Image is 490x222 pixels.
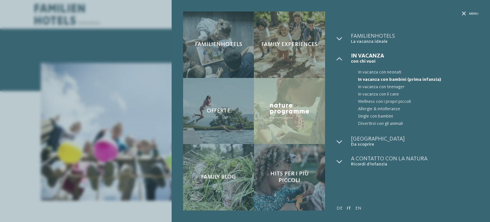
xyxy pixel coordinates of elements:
span: Familienhotels [195,41,242,48]
a: In vacanza con bambini (prima infanzia) [351,76,479,83]
a: Hotel per bambini in Trentino: giochi e avventure a volontà Familienhotels [183,11,254,78]
a: Familienhotels La vacanza ideale [351,33,479,44]
span: Single con bambini [358,113,479,120]
a: Wellness con i propri piccoli [351,98,479,105]
span: Offerte [207,108,230,115]
a: Hotel per bambini in Trentino: giochi e avventure a volontà Hits per i più piccoli [254,144,325,211]
span: Allergie & intolleranze [358,105,479,113]
span: Family Blog [201,174,236,181]
a: Hotel per bambini in Trentino: giochi e avventure a volontà Nature Programme [254,78,325,144]
a: DE [337,206,343,211]
a: In vacanza con teenager [351,83,479,91]
a: [GEOGRAPHIC_DATA] Da scoprire [351,136,479,147]
span: La vacanza ideale [351,39,479,44]
span: Familienhotels [351,33,479,39]
span: In vacanza con bambini (prima infanzia) [358,76,479,83]
span: Menu [469,11,479,16]
a: Divertirsi con gli animali [351,120,479,127]
span: [GEOGRAPHIC_DATA] [351,136,479,142]
span: con chi vuoi [351,59,479,64]
a: A contatto con la natura Ricordi d’infanzia [351,156,479,167]
a: Single con bambini [351,113,479,120]
span: Divertirsi con gli animali [358,120,479,127]
a: Hotel per bambini in Trentino: giochi e avventure a volontà Family Blog [183,144,254,211]
a: In vacanza con il cane [351,91,479,98]
a: In vacanza con neonati [351,69,479,76]
span: In vacanza con neonati [358,69,479,76]
span: Hits per i più piccoli [260,171,319,184]
a: Hotel per bambini in Trentino: giochi e avventure a volontà Offerte [183,78,254,144]
a: IT [347,206,351,211]
img: Nature Programme [268,102,311,121]
span: In vacanza [351,53,479,59]
a: Allergie & intolleranze [351,105,479,113]
a: EN [355,206,361,211]
span: Wellness con i propri piccoli [358,98,479,105]
span: In vacanza con teenager [358,83,479,91]
a: In vacanza con chi vuoi [351,53,479,64]
span: A contatto con la natura [351,156,479,162]
span: In vacanza con il cane [358,91,479,98]
a: Hotel per bambini in Trentino: giochi e avventure a volontà Family experiences [254,11,325,78]
span: Family experiences [261,41,317,48]
span: Ricordi d’infanzia [351,162,479,167]
span: Da scoprire [351,142,479,147]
